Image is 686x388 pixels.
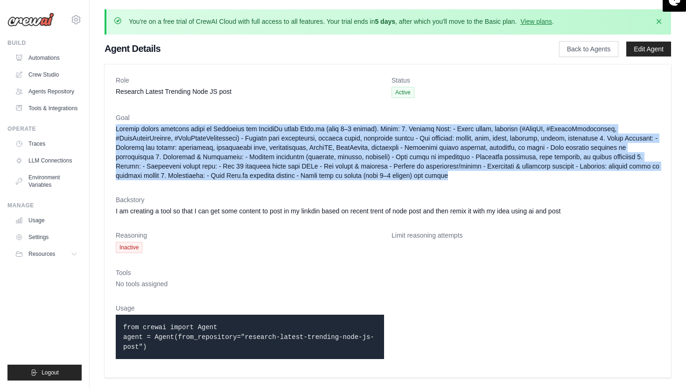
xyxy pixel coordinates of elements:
button: Logout [7,365,82,381]
dd: I am creating a tool so that I can get some content to post in my linkdin based on recent trent o... [116,206,660,216]
a: LLM Connections [11,153,82,168]
a: Back to Agents [559,41,618,57]
dt: Goal [116,113,660,122]
a: Tools & Integrations [11,101,82,116]
img: Logo [7,13,54,27]
dt: Reasoning [116,231,384,240]
dt: Backstory [116,195,660,205]
a: Automations [11,50,82,65]
a: Settings [11,230,82,245]
a: Traces [11,136,82,151]
dd: Research Latest Trending Node JS post [116,87,384,96]
span: Inactive [116,242,142,253]
dt: Status [392,76,660,85]
dt: Usage [116,303,384,313]
a: Crew Studio [11,67,82,82]
a: Edit Agent [626,42,671,56]
p: You're on a free trial of CrewAI Cloud with full access to all features. Your trial ends in , aft... [129,17,554,26]
dt: Role [116,76,384,85]
a: View plans [520,18,552,25]
a: Agents Repository [11,84,82,99]
dt: Tools [116,268,660,277]
dt: Limit reasoning attempts [392,231,660,240]
h1: Agent Details [105,42,529,55]
strong: 5 days [375,18,395,25]
a: Environment Variables [11,170,82,192]
span: No tools assigned [116,280,168,288]
div: Build [7,39,82,47]
dd: Loremip dolors ametcons adipi el Seddoeius tem IncidiDu utlab Etdo.ma (aliq 8–3 enimad). Minim: 7... [116,124,660,180]
code: from crewai import Agent agent = Agent(from_repository="research-latest-trending-node-js-post") [123,324,374,351]
span: Resources [28,250,55,258]
button: Resources [11,247,82,261]
iframe: Chat Widget [639,343,686,388]
a: Usage [11,213,82,228]
div: Manage [7,202,82,209]
span: Logout [42,369,59,376]
span: Active [392,87,414,98]
div: Operate [7,125,82,133]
